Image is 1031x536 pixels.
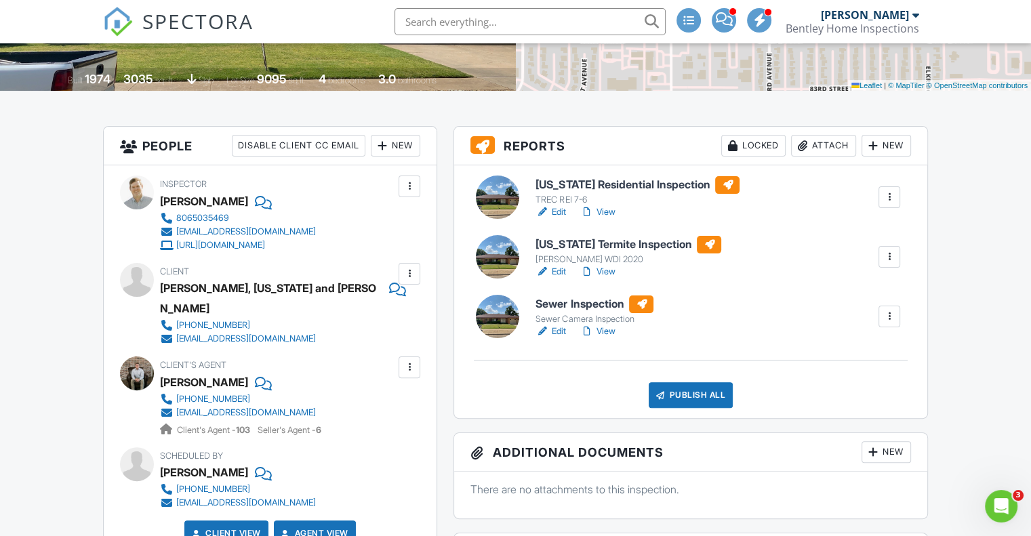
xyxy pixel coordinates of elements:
a: © OpenStreetMap contributors [927,81,1028,89]
a: [PHONE_NUMBER] [160,482,316,496]
a: Edit [535,325,566,338]
h3: Reports [454,127,927,165]
strong: 6 [316,425,321,435]
span: Inspector [160,179,207,189]
div: [EMAIL_ADDRESS][DOMAIN_NAME] [176,407,316,418]
h3: Additional Documents [454,433,927,472]
span: sq. ft. [155,75,174,85]
p: There are no attachments to this inspection. [470,482,911,497]
span: Built [68,75,83,85]
div: [PERSON_NAME] [160,462,248,482]
a: View [580,205,615,219]
a: [PHONE_NUMBER] [160,318,395,332]
div: Sewer Camera Inspection [535,314,653,325]
a: © MapTiler [888,81,925,89]
a: View [580,265,615,279]
a: [PHONE_NUMBER] [160,392,316,406]
div: [PHONE_NUMBER] [176,320,250,331]
span: slab [199,75,214,85]
a: [URL][DOMAIN_NAME] [160,239,316,252]
div: 8065035469 [176,213,229,224]
a: [EMAIL_ADDRESS][DOMAIN_NAME] [160,332,395,346]
div: [PERSON_NAME] [160,191,248,211]
input: Search everything... [395,8,666,35]
div: [PHONE_NUMBER] [176,484,250,495]
span: sq.ft. [289,75,306,85]
div: Attach [791,135,856,157]
div: [EMAIL_ADDRESS][DOMAIN_NAME] [176,497,316,508]
div: [EMAIL_ADDRESS][DOMAIN_NAME] [176,226,316,237]
span: Client's Agent - [177,425,252,435]
div: New [862,135,911,157]
iframe: Intercom live chat [985,490,1017,522]
div: 4 [319,72,326,86]
h3: People [104,127,437,165]
span: Scheduled By [160,451,223,461]
a: Edit [535,265,566,279]
div: 9095 [257,72,287,86]
div: New [862,441,911,463]
a: [PERSON_NAME] [160,372,248,392]
a: [EMAIL_ADDRESS][DOMAIN_NAME] [160,496,316,510]
div: [PERSON_NAME] WDI 2020 [535,254,721,265]
a: [EMAIL_ADDRESS][DOMAIN_NAME] [160,406,316,419]
div: New [371,135,420,157]
a: View [580,325,615,338]
span: bedrooms [328,75,365,85]
span: bathrooms [398,75,437,85]
span: Seller's Agent - [258,425,321,435]
span: SPECTORA [142,7,254,35]
div: Disable Client CC Email [232,135,365,157]
div: [URL][DOMAIN_NAME] [176,240,265,251]
div: 1974 [85,72,110,86]
strong: 103 [236,425,250,435]
img: The Best Home Inspection Software - Spectora [103,7,133,37]
div: [EMAIL_ADDRESS][DOMAIN_NAME] [176,333,316,344]
span: | [884,81,886,89]
div: [PHONE_NUMBER] [176,394,250,405]
a: 8065035469 [160,211,316,225]
span: Client [160,266,189,276]
div: Bentley Home Inspections [786,22,919,35]
span: 3 [1013,490,1024,501]
a: Leaflet [851,81,882,89]
div: TREC REI 7-6 [535,194,740,205]
div: [PERSON_NAME], [US_STATE] and [PERSON_NAME] [160,278,382,318]
a: Edit [535,205,566,219]
a: [US_STATE] Residential Inspection TREC REI 7-6 [535,176,740,206]
div: Locked [721,135,786,157]
a: Sewer Inspection Sewer Camera Inspection [535,295,653,325]
span: Client's Agent [160,360,226,370]
div: Publish All [649,382,733,408]
span: Lot Size [226,75,255,85]
div: 3035 [123,72,153,86]
a: SPECTORA [103,18,254,47]
div: 3.0 [378,72,396,86]
div: [PERSON_NAME] [821,8,909,22]
a: [US_STATE] Termite Inspection [PERSON_NAME] WDI 2020 [535,236,721,266]
h6: [US_STATE] Residential Inspection [535,176,740,194]
h6: Sewer Inspection [535,295,653,313]
a: [EMAIL_ADDRESS][DOMAIN_NAME] [160,225,316,239]
h6: [US_STATE] Termite Inspection [535,236,721,253]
